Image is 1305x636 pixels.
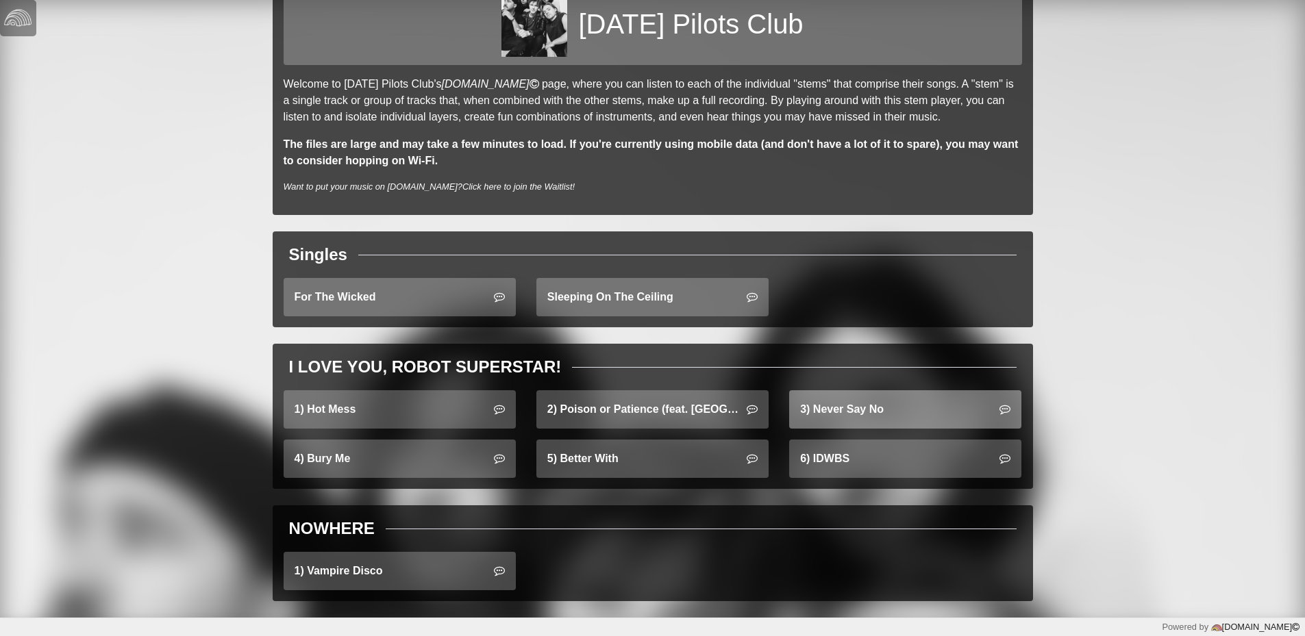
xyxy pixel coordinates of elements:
[4,4,32,31] img: logo-white-4c48a5e4bebecaebe01ca5a9d34031cfd3d4ef9ae749242e8c4bf12ef99f53e8.png
[289,516,375,541] div: NOWHERE
[284,138,1019,166] strong: The files are large and may take a few minutes to load. If you're currently using mobile data (an...
[536,440,769,478] a: 5) Better With
[789,390,1021,429] a: 3) Never Say No
[284,181,575,192] i: Want to put your music on [DOMAIN_NAME]?
[462,181,575,192] a: Click here to join the Waitlist!
[536,390,769,429] a: 2) Poison or Patience (feat. [GEOGRAPHIC_DATA])
[284,390,516,429] a: 1) Hot Mess
[1211,622,1222,633] img: logo-color-e1b8fa5219d03fcd66317c3d3cfaab08a3c62fe3c3b9b34d55d8365b78b1766b.png
[1208,622,1300,632] a: [DOMAIN_NAME]
[789,440,1021,478] a: 6) IDWBS
[284,552,516,590] a: 1) Vampire Disco
[289,355,562,379] div: I LOVE YOU, ROBOT SUPERSTAR!
[536,278,769,316] a: Sleeping On The Ceiling
[578,8,803,40] h1: [DATE] Pilots Club
[284,278,516,316] a: For The Wicked
[289,242,347,267] div: Singles
[1162,620,1300,633] div: Powered by
[441,78,541,90] a: [DOMAIN_NAME]
[284,76,1022,125] p: Welcome to [DATE] Pilots Club's page, where you can listen to each of the individual "stems" that...
[284,440,516,478] a: 4) Bury Me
